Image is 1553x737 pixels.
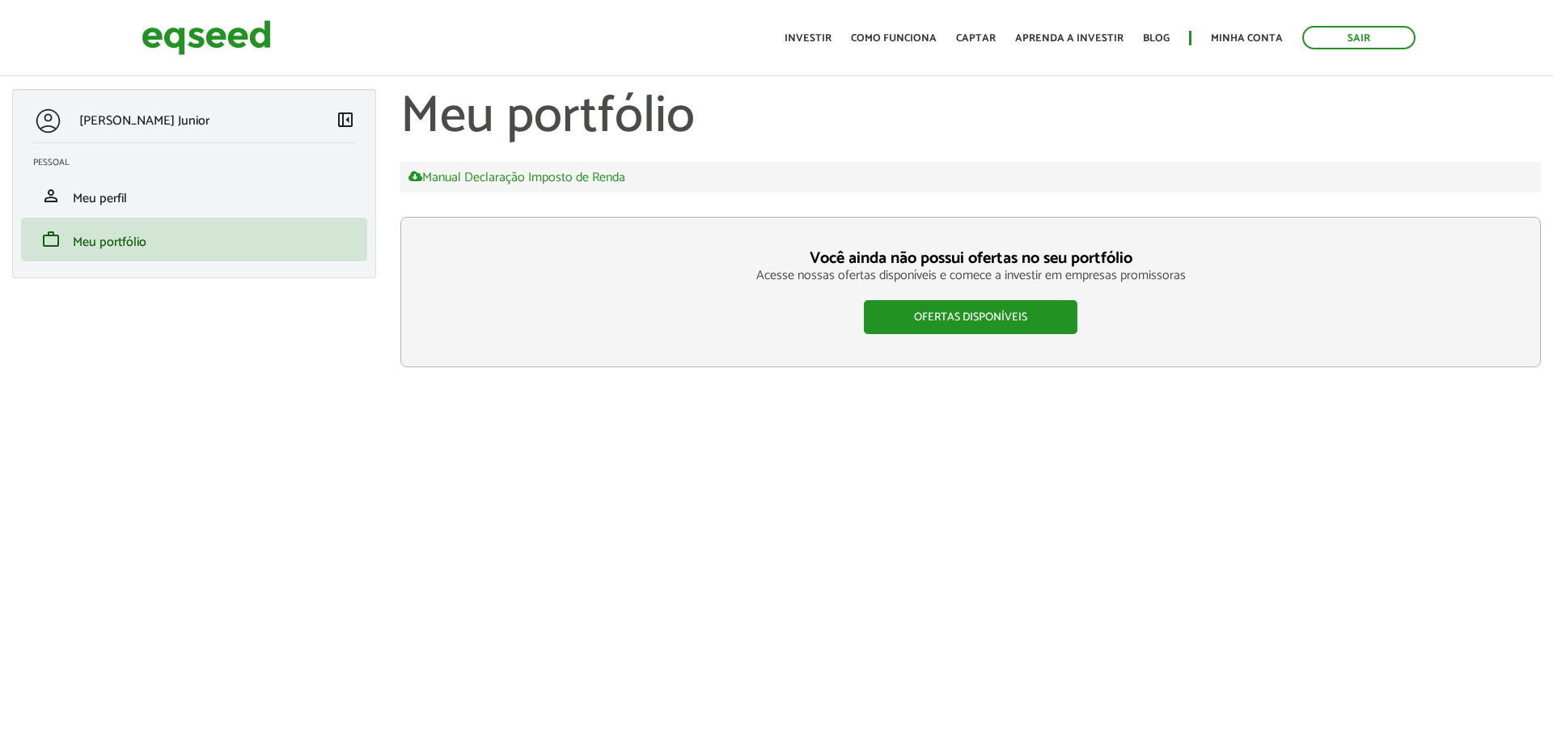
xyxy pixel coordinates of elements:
span: Meu perfil [73,188,127,210]
h1: Meu portfólio [400,89,1541,146]
a: workMeu portfólio [33,230,355,249]
li: Meu perfil [21,174,367,218]
h2: Pessoal [33,158,367,167]
a: Captar [956,33,996,44]
a: Blog [1143,33,1170,44]
a: personMeu perfil [33,186,355,205]
p: [PERSON_NAME] Junior [79,113,209,129]
span: work [41,230,61,249]
a: Aprenda a investir [1015,33,1123,44]
li: Meu portfólio [21,218,367,261]
a: Sair [1302,26,1415,49]
span: left_panel_close [336,110,355,129]
h3: Você ainda não possui ofertas no seu portfólio [434,250,1508,268]
a: Minha conta [1211,33,1283,44]
a: Colapsar menu [336,110,355,133]
a: Investir [785,33,832,44]
span: Meu portfólio [73,231,146,253]
a: Ofertas disponíveis [864,300,1077,334]
a: Como funciona [851,33,937,44]
span: person [41,186,61,205]
p: Acesse nossas ofertas disponíveis e comece a investir em empresas promissoras [434,268,1508,283]
img: EqSeed [142,16,271,59]
a: Manual Declaração Imposto de Renda [408,170,625,184]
